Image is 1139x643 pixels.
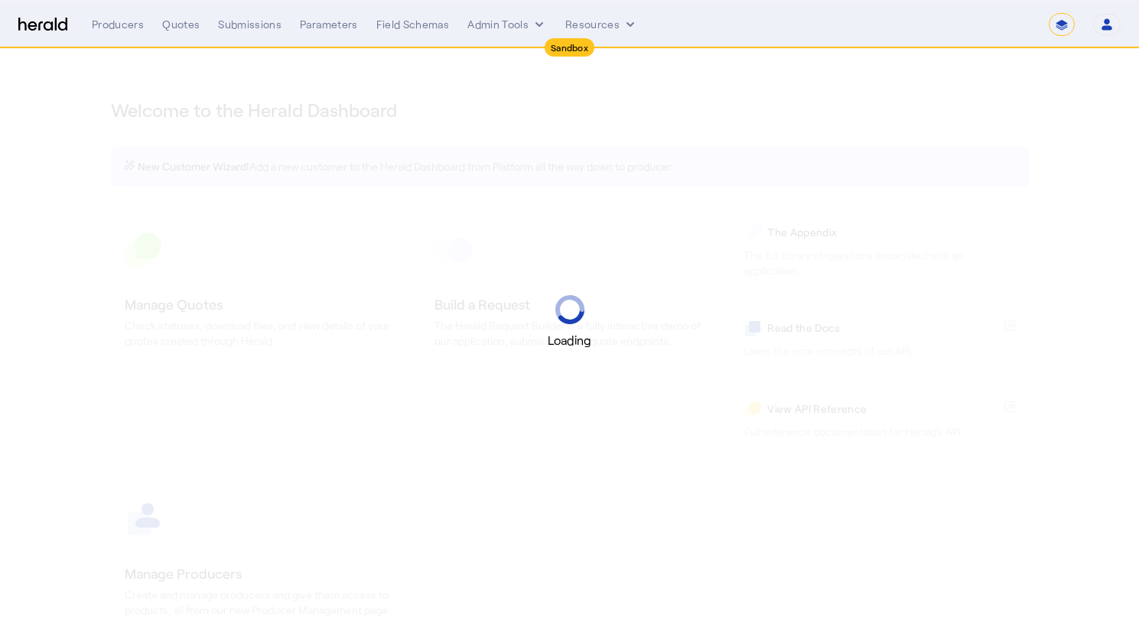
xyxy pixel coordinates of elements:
div: Parameters [300,17,358,32]
div: Field Schemas [376,17,450,32]
img: Herald Logo [18,18,67,32]
div: Quotes [162,17,200,32]
div: Producers [92,17,144,32]
div: Sandbox [545,38,594,57]
div: Submissions [218,17,281,32]
button: Resources dropdown menu [565,17,638,32]
button: internal dropdown menu [467,17,547,32]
